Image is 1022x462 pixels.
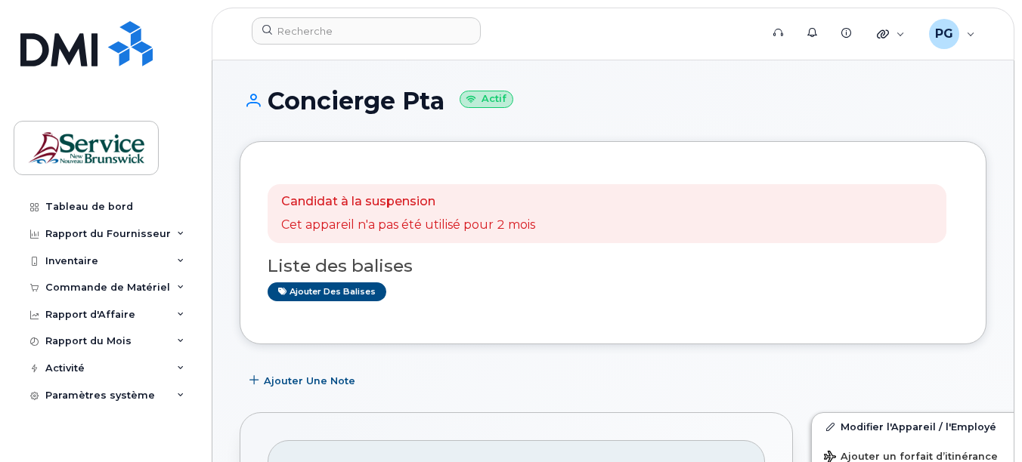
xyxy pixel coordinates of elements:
[268,282,386,301] a: Ajouter des balises
[268,257,959,276] h3: Liste des balises
[281,193,535,211] p: Candidat à la suspension
[240,88,986,114] h1: Concierge Pta
[264,374,355,388] span: Ajouter une Note
[460,91,513,108] small: Actif
[281,217,535,234] p: Cet appareil n'a pas été utilisé pour 2 mois
[240,367,368,394] button: Ajouter une Note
